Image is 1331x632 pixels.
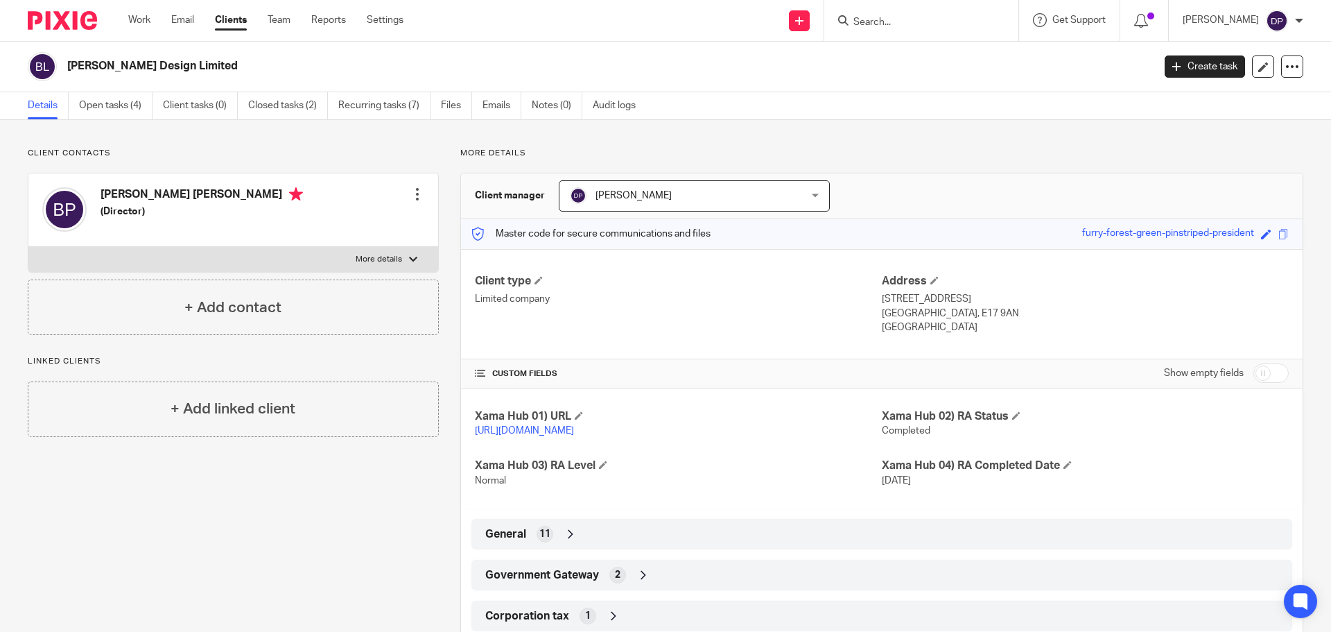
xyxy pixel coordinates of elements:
p: Client contacts [28,148,439,159]
div: furry-forest-green-pinstriped-president [1082,226,1254,242]
img: svg%3E [570,187,586,204]
h4: + Add contact [184,297,281,318]
h4: Xama Hub 02) RA Status [882,409,1289,424]
span: General [485,527,526,542]
a: Email [171,13,194,27]
p: [GEOGRAPHIC_DATA] [882,321,1289,334]
i: Primary [289,187,303,201]
span: [PERSON_NAME] [595,191,672,200]
h4: + Add linked client [171,398,295,420]
a: Clients [215,13,247,27]
p: Master code for secure communications and files [471,227,711,241]
img: Pixie [28,11,97,30]
a: Reports [311,13,346,27]
span: 1 [585,609,591,623]
h4: Xama Hub 04) RA Completed Date [882,459,1289,473]
span: 11 [539,527,550,541]
span: Completed [882,426,930,436]
h4: Xama Hub 01) URL [475,409,882,424]
a: Audit logs [593,92,646,119]
a: Client tasks (0) [163,92,238,119]
a: Notes (0) [532,92,582,119]
img: svg%3E [1266,10,1288,32]
p: [STREET_ADDRESS] [882,292,1289,306]
h4: [PERSON_NAME] [PERSON_NAME] [101,187,303,205]
p: Linked clients [28,356,439,367]
h3: Client manager [475,189,545,203]
h5: (Director) [101,205,303,219]
span: Get Support [1052,15,1106,25]
a: Recurring tasks (7) [338,92,430,119]
a: Files [441,92,472,119]
h2: [PERSON_NAME] Design Limited [67,59,928,74]
h4: Xama Hub 03) RA Level [475,459,882,473]
label: Show empty fields [1164,366,1244,380]
a: Emails [482,92,521,119]
h4: Address [882,274,1289,289]
a: Closed tasks (2) [248,92,328,119]
span: Corporation tax [485,609,569,624]
h4: CUSTOM FIELDS [475,368,882,379]
p: Limited company [475,292,882,306]
span: [DATE] [882,476,911,486]
p: [PERSON_NAME] [1183,13,1259,27]
a: [URL][DOMAIN_NAME] [475,426,574,436]
a: Details [28,92,69,119]
a: Settings [367,13,403,27]
a: Team [268,13,290,27]
p: More details [460,148,1303,159]
img: svg%3E [28,52,57,81]
p: More details [356,254,402,265]
a: Work [128,13,150,27]
img: svg%3E [42,187,87,232]
span: 2 [615,568,620,582]
h4: Client type [475,274,882,289]
span: Normal [475,476,506,486]
span: Government Gateway [485,568,599,583]
p: [GEOGRAPHIC_DATA], E17 9AN [882,307,1289,321]
input: Search [852,17,977,29]
a: Open tasks (4) [79,92,153,119]
a: Create task [1165,55,1245,78]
